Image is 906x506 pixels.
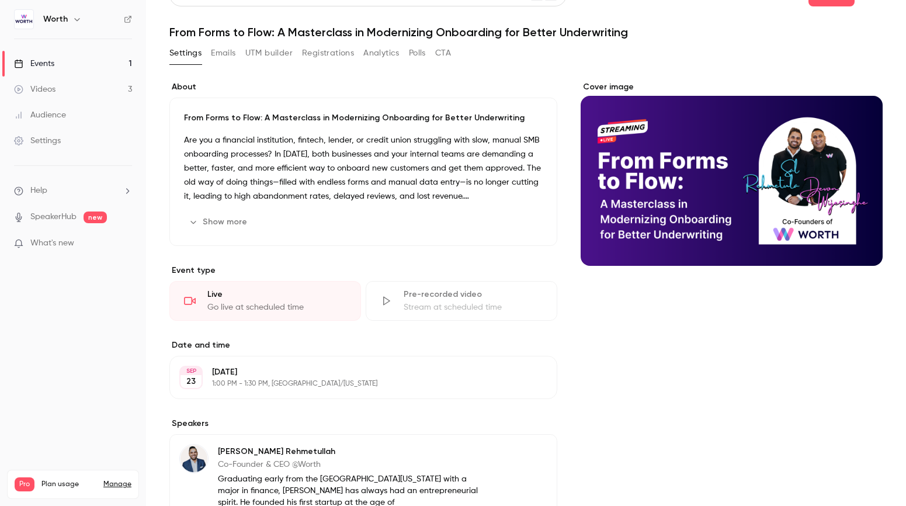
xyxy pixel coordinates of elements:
img: Worth [15,10,33,29]
label: Date and time [169,339,557,351]
a: SpeakerHub [30,211,77,223]
span: Plan usage [41,480,96,489]
p: [DATE] [212,366,495,378]
div: Events [14,58,54,70]
button: CTA [435,44,451,63]
button: Show more [184,213,254,231]
label: About [169,81,557,93]
button: Polls [409,44,426,63]
label: Speakers [169,418,557,429]
span: Help [30,185,47,197]
span: Pro [15,477,34,491]
button: Emails [211,44,235,63]
h6: Worth [43,13,68,25]
p: [PERSON_NAME] Rehmetullah [218,446,481,458]
p: 23 [186,376,196,387]
button: Settings [169,44,202,63]
a: Manage [103,480,131,489]
button: UTM builder [245,44,293,63]
p: From Forms to Flow: A Masterclass in Modernizing Onboarding for Better Underwriting [184,112,543,124]
button: Registrations [302,44,354,63]
p: 1:00 PM - 1:30 PM, [GEOGRAPHIC_DATA]/[US_STATE] [212,379,495,389]
span: new [84,212,107,223]
section: Cover image [581,81,883,266]
div: Stream at scheduled time [404,301,543,313]
div: Audience [14,109,66,121]
div: Go live at scheduled time [207,301,346,313]
button: Analytics [363,44,400,63]
label: Cover image [581,81,883,93]
div: Settings [14,135,61,147]
div: SEP [180,367,202,375]
div: Pre-recorded videoStream at scheduled time [366,281,557,321]
p: Co-Founder & CEO @Worth [218,459,481,470]
iframe: Noticeable Trigger [118,238,132,249]
p: Are you a financial institution, fintech, lender, or credit union struggling with slow, manual SM... [184,133,543,203]
li: help-dropdown-opener [14,185,132,197]
div: LiveGo live at scheduled time [169,281,361,321]
div: Videos [14,84,55,95]
h1: From Forms to Flow: A Masterclass in Modernizing Onboarding for Better Underwriting [169,25,883,39]
img: Sal Rehmetullah [180,445,208,473]
div: Live [207,289,346,300]
p: Event type [169,265,557,276]
span: What's new [30,237,74,249]
div: Pre-recorded video [404,289,543,300]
